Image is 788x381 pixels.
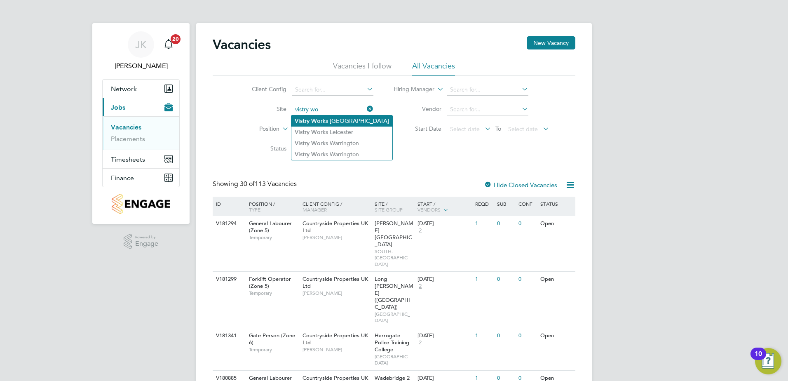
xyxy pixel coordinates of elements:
[111,123,141,131] a: Vacancies
[214,328,243,343] div: V181341
[295,140,310,147] b: Vistry
[495,328,516,343] div: 0
[417,276,471,283] div: [DATE]
[415,197,473,217] div: Start /
[495,197,516,211] div: Sub
[103,150,179,168] button: Timesheets
[240,180,297,188] span: 113 Vacancies
[239,85,286,93] label: Client Config
[303,220,368,234] span: Countryside Properties UK Ltd
[417,283,423,290] span: 2
[303,346,371,353] span: [PERSON_NAME]
[303,234,371,241] span: [PERSON_NAME]
[516,197,538,211] div: Conf
[214,197,243,211] div: ID
[239,105,286,113] label: Site
[417,206,441,213] span: Vendors
[214,272,243,287] div: V181299
[135,39,147,50] span: JK
[495,216,516,231] div: 0
[249,206,260,213] span: Type
[102,61,180,71] span: Joy Knifton
[417,220,471,227] div: [DATE]
[516,216,538,231] div: 0
[214,216,243,231] div: V181294
[417,332,471,339] div: [DATE]
[303,290,371,296] span: [PERSON_NAME]
[450,125,480,133] span: Select date
[124,234,159,249] a: Powered byEngage
[387,85,434,94] label: Hiring Manager
[473,272,495,287] div: 1
[755,348,781,374] button: Open Resource Center, 10 new notifications
[311,118,321,125] b: Wo
[300,197,373,216] div: Client Config /
[295,151,310,158] b: Vistry
[249,332,295,346] span: Gate Person (Zone 6)
[333,61,392,76] li: Vacancies I follow
[103,98,179,116] button: Jobs
[375,332,409,353] span: Harrogate Police Training College
[102,194,180,214] a: Go to home page
[295,118,310,125] b: Vistry
[291,138,392,149] li: rks Warrington
[249,234,298,241] span: Temporary
[417,339,423,346] span: 2
[375,275,413,310] span: Long [PERSON_NAME] ([GEOGRAPHIC_DATA])
[103,116,179,150] div: Jobs
[160,31,177,58] a: 20
[213,36,271,53] h2: Vacancies
[417,227,423,234] span: 2
[103,80,179,98] button: Network
[375,206,403,213] span: Site Group
[111,174,134,182] span: Finance
[303,275,368,289] span: Countryside Properties UK Ltd
[292,84,373,96] input: Search for...
[375,220,413,248] span: [PERSON_NAME][GEOGRAPHIC_DATA]
[373,197,416,216] div: Site /
[295,129,310,136] b: Vistry
[111,155,145,163] span: Timesheets
[375,353,414,366] span: [GEOGRAPHIC_DATA]
[303,206,327,213] span: Manager
[394,105,441,113] label: Vendor
[303,332,368,346] span: Countryside Properties UK Ltd
[292,104,373,115] input: Search for...
[291,115,392,127] li: rks [GEOGRAPHIC_DATA]
[291,127,392,138] li: rks Leicester
[232,125,279,133] label: Position
[484,181,557,189] label: Hide Closed Vacancies
[243,197,300,216] div: Position /
[412,61,455,76] li: All Vacancies
[508,125,538,133] span: Select date
[240,180,255,188] span: 30 of
[291,149,392,160] li: rks Warrington
[495,272,516,287] div: 0
[473,197,495,211] div: Reqd
[249,346,298,353] span: Temporary
[249,275,291,289] span: Forklift Operator (Zone 5)
[249,220,292,234] span: General Labourer (Zone 5)
[249,290,298,296] span: Temporary
[111,135,145,143] a: Placements
[755,354,762,365] div: 10
[473,216,495,231] div: 1
[311,151,321,158] b: Wo
[538,272,574,287] div: Open
[473,328,495,343] div: 1
[375,248,414,268] span: SOUTH-[GEOGRAPHIC_DATA]
[111,85,137,93] span: Network
[447,84,528,96] input: Search for...
[375,311,414,324] span: [GEOGRAPHIC_DATA]
[213,180,298,188] div: Showing
[394,125,441,132] label: Start Date
[111,103,125,111] span: Jobs
[103,169,179,187] button: Finance
[311,129,321,136] b: Wo
[516,272,538,287] div: 0
[447,104,528,115] input: Search for...
[102,31,180,71] a: JK[PERSON_NAME]
[527,36,575,49] button: New Vacancy
[538,197,574,211] div: Status
[171,34,181,44] span: 20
